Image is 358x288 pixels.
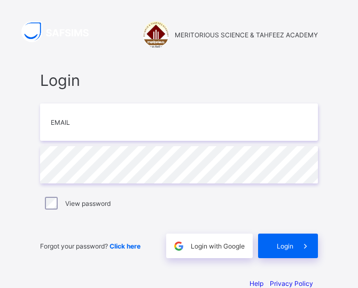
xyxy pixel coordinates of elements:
span: Forgot your password? [40,242,141,250]
a: Help [250,279,263,287]
img: google.396cfc9801f0270233282035f929180a.svg [173,240,185,252]
a: Click here [110,242,141,250]
a: Privacy Policy [270,279,313,287]
span: Login with Google [191,242,245,250]
label: View password [65,199,111,207]
span: MERITORIOUS SCIENCE & TAHFEEZ ACADEMY [175,31,318,39]
span: Login [277,242,293,250]
img: SAFSIMS Logo [21,21,102,42]
span: Login [40,71,318,90]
